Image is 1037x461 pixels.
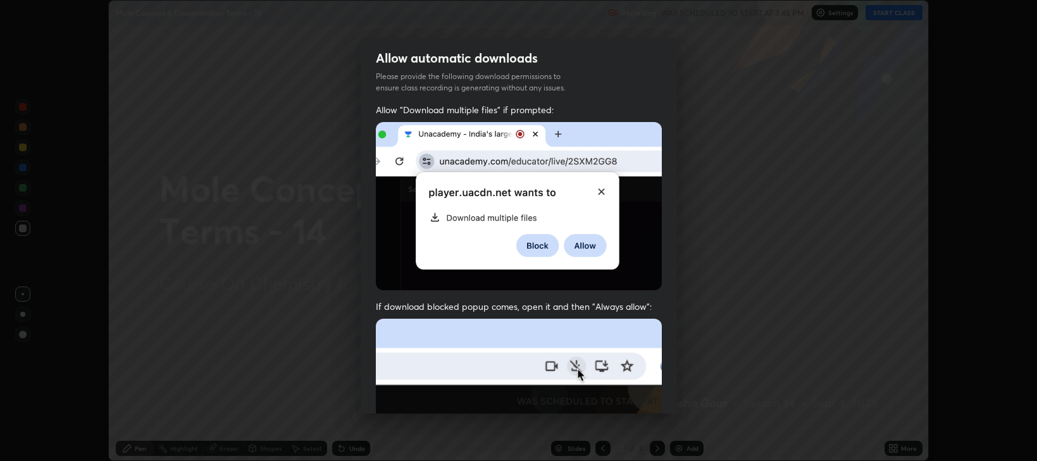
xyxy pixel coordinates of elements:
p: Please provide the following download permissions to ensure class recording is generating without... [376,71,581,94]
img: downloads-permission-allow.gif [376,122,662,291]
h2: Allow automatic downloads [376,50,538,66]
span: Allow "Download multiple files" if prompted: [376,104,662,116]
span: If download blocked popup comes, open it and then "Always allow": [376,300,662,312]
